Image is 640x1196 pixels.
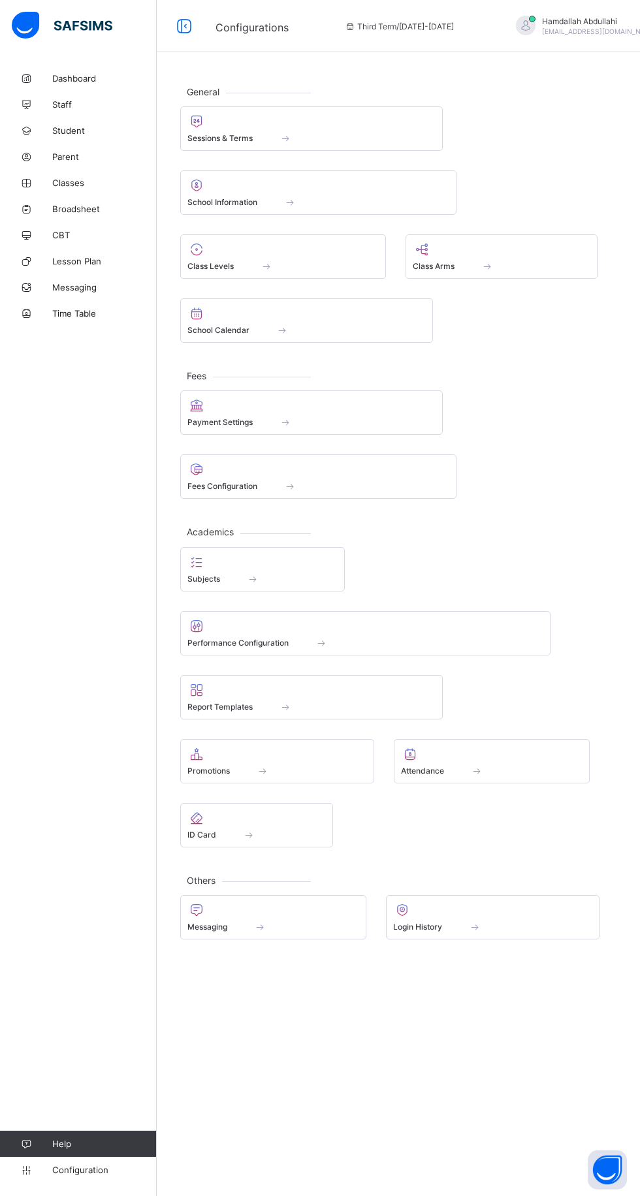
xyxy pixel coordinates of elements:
[52,1139,156,1149] span: Help
[180,547,345,591] div: Subjects
[52,230,157,240] span: CBT
[52,282,157,292] span: Messaging
[180,390,443,435] div: Payment Settings
[12,12,112,39] img: safsims
[187,417,253,427] span: Payment Settings
[187,481,257,491] span: Fees Configuration
[180,454,456,499] div: Fees Configuration
[187,197,257,207] span: School Information
[180,170,456,215] div: School Information
[588,1150,627,1189] button: Open asap
[413,261,455,271] span: Class Arms
[393,922,442,932] span: Login History
[52,73,157,84] span: Dashboard
[180,739,374,783] div: Promotions
[187,133,253,143] span: Sessions & Terms
[180,895,366,939] div: Messaging
[187,702,253,712] span: Report Templates
[344,22,454,31] span: session/term information
[52,125,157,136] span: Student
[52,204,157,214] span: Broadsheet
[180,86,226,97] span: General
[386,895,600,939] div: Login History
[180,234,386,279] div: Class Levels
[187,766,230,776] span: Promotions
[187,574,220,584] span: Subjects
[406,234,598,279] div: Class Arms
[180,675,443,719] div: Report Templates
[216,21,289,34] span: Configurations
[52,308,157,319] span: Time Table
[187,261,234,271] span: Class Levels
[401,766,444,776] span: Attendance
[180,611,551,655] div: Performance Configuration
[187,922,227,932] span: Messaging
[52,151,157,162] span: Parent
[180,803,333,847] div: ID Card
[180,106,443,151] div: Sessions & Terms
[187,325,249,335] span: School Calendar
[187,830,216,840] span: ID Card
[52,1165,156,1175] span: Configuration
[52,99,157,110] span: Staff
[394,739,590,783] div: Attendance
[52,178,157,188] span: Classes
[180,298,433,343] div: School Calendar
[180,875,222,886] span: Others
[52,256,157,266] span: Lesson Plan
[187,638,289,648] span: Performance Configuration
[180,526,240,537] span: Academics
[180,370,213,381] span: Fees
